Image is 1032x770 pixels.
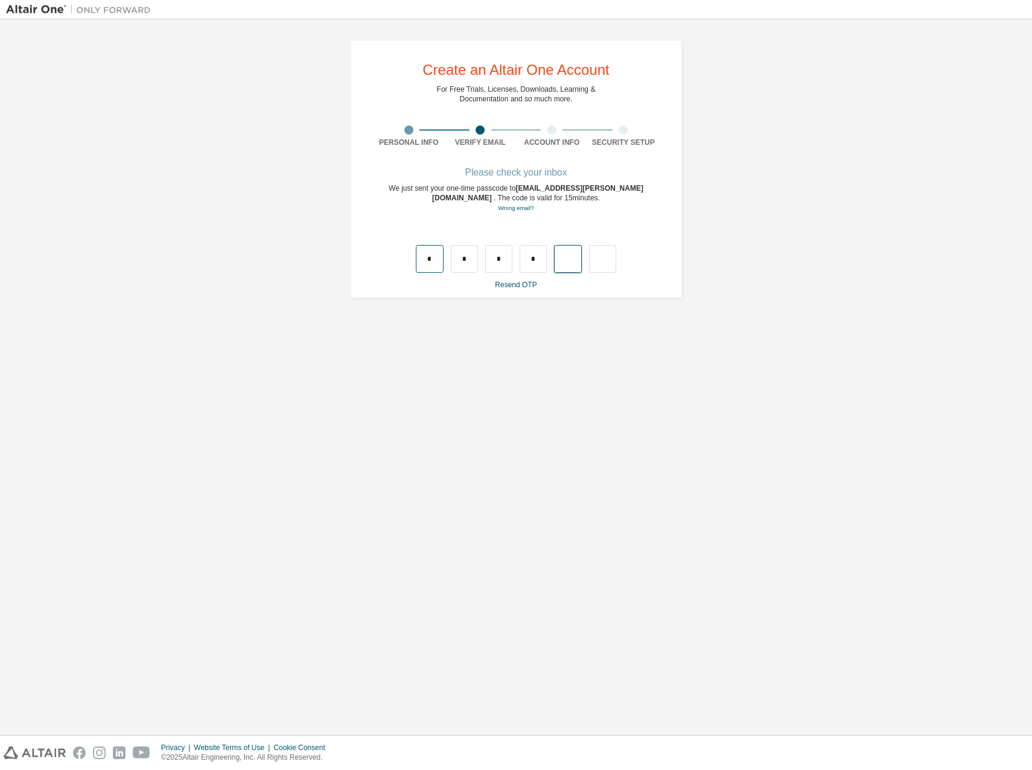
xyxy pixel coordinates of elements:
[437,84,596,104] div: For Free Trials, Licenses, Downloads, Learning & Documentation and so much more.
[73,746,86,759] img: facebook.svg
[498,205,534,211] a: Go back to the registration form
[373,183,659,213] div: We just sent your one-time passcode to . The code is valid for 15 minutes.
[161,743,194,752] div: Privacy
[422,63,610,77] div: Create an Altair One Account
[4,746,66,759] img: altair_logo.svg
[273,743,332,752] div: Cookie Consent
[133,746,150,759] img: youtube.svg
[113,746,126,759] img: linkedin.svg
[161,752,333,763] p: © 2025 Altair Engineering, Inc. All Rights Reserved.
[6,4,157,16] img: Altair One
[93,746,106,759] img: instagram.svg
[373,169,659,176] div: Please check your inbox
[588,138,660,147] div: Security Setup
[194,743,273,752] div: Website Terms of Use
[445,138,517,147] div: Verify Email
[432,184,643,202] span: [EMAIL_ADDRESS][PERSON_NAME][DOMAIN_NAME]
[495,281,537,289] a: Resend OTP
[373,138,445,147] div: Personal Info
[516,138,588,147] div: Account Info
